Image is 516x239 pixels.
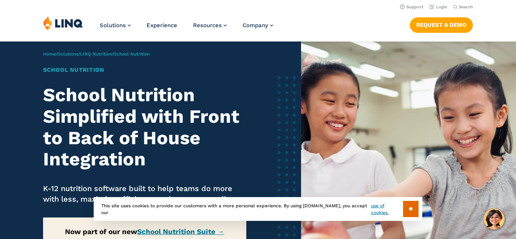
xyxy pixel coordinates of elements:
a: LINQ Nutrition [80,51,112,57]
a: Experience [147,22,177,29]
span: Search [459,5,473,9]
p: K-12 nutrition software built to help teams do more with less, maximize efficiency, and ensure co... [43,183,246,205]
a: Company [243,22,273,29]
span: / / / [43,51,150,57]
span: Company [243,22,268,29]
img: LINQ | K‑12 Software [43,16,83,30]
a: use of cookies. [371,202,403,216]
span: Solutions [100,22,126,29]
nav: Primary Navigation [100,16,273,41]
h2: School Nutrition Simplified with Front to Back of House Integration [43,84,246,170]
a: Support [400,5,423,9]
a: Resources [193,22,227,29]
a: Login [429,5,447,9]
a: Solutions [58,51,78,57]
nav: Button Navigation [410,16,473,32]
span: School Nutrition [114,51,150,57]
button: Open Search Bar [453,4,473,10]
button: Hello, have a question? Let’s chat. [484,208,505,230]
h1: School Nutrition [43,66,246,74]
span: Resources [193,22,222,29]
div: This site uses cookies to provide our customers with a more personal experience. By using [DOMAIN... [94,197,422,221]
a: Home [43,51,56,57]
a: Request a Demo [410,17,473,32]
a: Solutions [100,22,131,29]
